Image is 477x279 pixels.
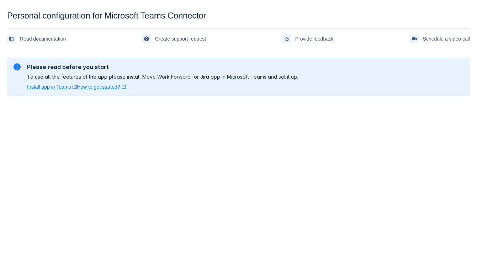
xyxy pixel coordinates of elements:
[282,33,334,44] a: Provide feedback
[77,83,126,90] a: How to get started?
[412,36,417,42] span: videoCall
[7,33,66,44] a: Read documentation
[27,83,77,90] a: Install app in Teams
[142,33,206,44] a: Create support request
[284,36,290,42] span: feedback
[9,36,14,42] span: documentation
[20,33,66,44] span: Read documentation
[423,33,470,44] span: Schedule a video call
[295,33,334,44] span: Provide feedback
[27,73,298,80] p: To use all the features of the app please install Move Work Forward for Jira app in Microsoft Tea...
[155,33,206,44] span: Create support request
[27,63,298,70] h2: Please read before you start
[13,63,21,71] span: information
[410,33,470,44] a: Schedule a video call
[144,36,149,42] span: support
[7,11,470,21] div: Personal configuration for Microsoft Teams Connector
